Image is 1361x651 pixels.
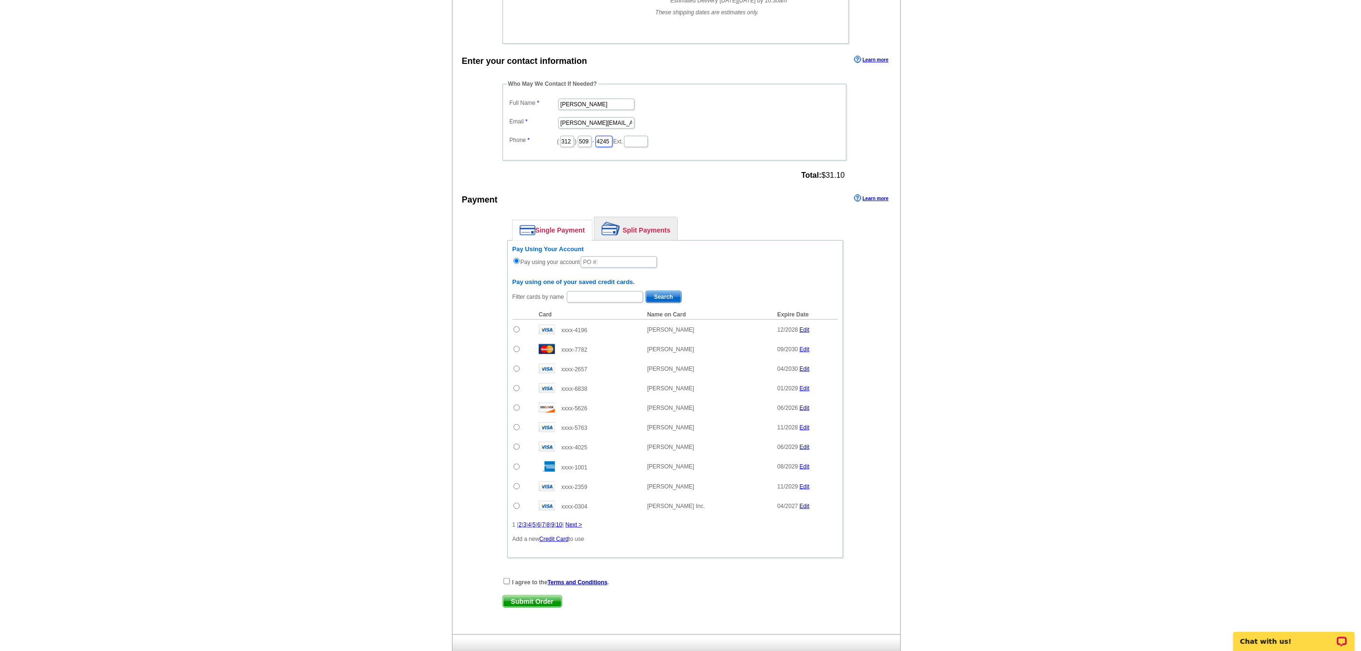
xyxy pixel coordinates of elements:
label: Phone [510,136,557,144]
img: visa.gif [539,383,555,393]
span: [PERSON_NAME] [647,346,695,353]
span: 11/2029 [777,483,798,490]
span: xxxx-6838 [561,386,587,392]
strong: I agree to the . [512,579,609,586]
a: 10 [556,521,562,528]
dd: ( ) - Ext. [507,133,842,148]
span: Submit Order [503,596,562,607]
img: disc.gif [539,403,555,413]
p: Add a new to use [513,535,838,543]
a: 5 [533,521,536,528]
input: PO #: [581,256,657,268]
img: amex.gif [539,461,555,472]
h6: Pay using one of your saved credit cards. [513,278,838,286]
span: xxxx-2359 [561,484,587,490]
span: xxxx-5626 [561,405,587,412]
a: Edit [800,444,810,450]
a: Edit [800,326,810,333]
span: xxxx-5763 [561,425,587,431]
img: visa.gif [539,364,555,374]
img: visa.gif [539,442,555,452]
span: xxxx-0304 [561,503,587,510]
span: [PERSON_NAME] [647,326,695,333]
a: Edit [800,503,810,509]
span: [PERSON_NAME] [647,444,695,450]
span: xxxx-2657 [561,366,587,373]
div: Payment [462,193,498,206]
span: 08/2029 [777,463,798,470]
a: Edit [800,366,810,372]
iframe: LiveChat chat widget [1227,621,1361,651]
a: Edit [800,424,810,431]
th: Expire Date [773,310,838,320]
a: Learn more [854,56,888,63]
a: 9 [551,521,554,528]
span: xxxx-4196 [561,327,587,334]
a: Learn more [854,194,888,202]
span: xxxx-4025 [561,444,587,451]
span: xxxx-7782 [561,346,587,353]
span: [PERSON_NAME] [647,424,695,431]
span: $31.10 [801,171,845,180]
label: Filter cards by name [513,293,565,301]
legend: Who May We Contact If Needed? [507,80,598,88]
img: visa.gif [539,501,555,511]
img: visa.gif [539,422,555,432]
a: Split Payments [595,217,677,240]
span: 09/2030 [777,346,798,353]
em: These shipping dates are estimates only. [655,9,759,16]
div: Pay using your account [513,245,838,269]
a: Terms and Conditions [548,579,608,586]
img: mast.gif [539,344,555,354]
img: split-payment.png [602,222,620,235]
span: 06/2029 [777,444,798,450]
img: visa.gif [539,481,555,491]
a: Edit [800,385,810,392]
a: Edit [800,346,810,353]
a: Edit [800,483,810,490]
a: 2 [519,521,522,528]
img: single-payment.png [520,225,535,235]
a: 8 [547,521,550,528]
span: [PERSON_NAME] [647,483,695,490]
label: Full Name [510,99,557,107]
img: visa.gif [539,325,555,335]
span: Search [646,291,681,303]
th: Name on Card [643,310,773,320]
label: Email [510,117,557,126]
span: 04/2027 [777,503,798,509]
span: 04/2030 [777,366,798,372]
strong: Total: [801,171,821,179]
span: [PERSON_NAME] Inc. [647,503,705,509]
span: [PERSON_NAME] [647,463,695,470]
span: 11/2028 [777,424,798,431]
a: Edit [800,405,810,411]
span: 01/2029 [777,385,798,392]
span: xxxx-1001 [561,464,587,471]
span: 12/2028 [777,326,798,333]
a: 3 [523,521,526,528]
h6: Pay Using Your Account [513,245,838,253]
span: [PERSON_NAME] [647,366,695,372]
div: Enter your contact information [462,55,587,68]
a: Edit [800,463,810,470]
span: 06/2026 [777,405,798,411]
div: 1 | | | | | | | | | | [513,520,838,529]
a: 6 [537,521,541,528]
span: [PERSON_NAME] [647,405,695,411]
a: Credit Card [539,536,568,542]
button: Search [645,291,682,303]
a: Single Payment [513,220,592,240]
a: 4 [528,521,531,528]
th: Card [534,310,643,320]
a: 7 [542,521,545,528]
span: [PERSON_NAME] [647,385,695,392]
a: Next > [565,521,582,528]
